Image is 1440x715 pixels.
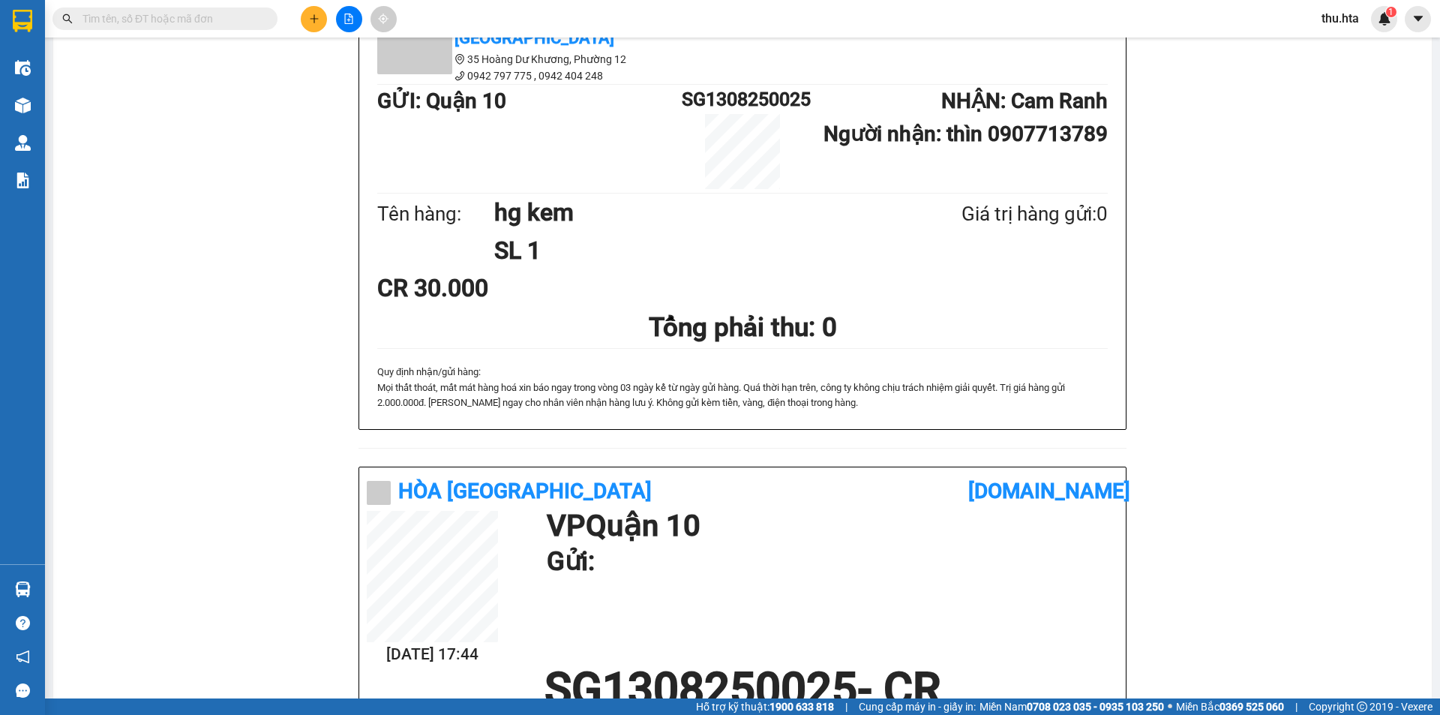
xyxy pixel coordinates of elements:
li: 35 Hoàng Dư Khương, Phường 12 [377,51,647,68]
img: solution-icon [15,173,31,188]
p: Mọi thất thoát, mất mát hàng hoá xin báo ngay trong vòng 03 ngày kể từ ngày gửi hà... [377,380,1108,411]
b: [DOMAIN_NAME] [968,479,1130,503]
b: NHẬN : Cam Ranh [941,89,1108,113]
div: Giá trị hàng gửi: 0 [889,199,1108,230]
b: Hòa [GEOGRAPHIC_DATA] [454,2,614,47]
span: thu.hta [1309,9,1371,28]
span: aim [378,14,388,24]
li: (c) 2017 [126,71,206,90]
h1: Tổng phải thu: 0 [377,307,1108,348]
img: icon-new-feature [1378,12,1391,26]
img: warehouse-icon [15,135,31,151]
span: Miền Bắc [1176,698,1284,715]
span: plus [309,14,319,24]
span: | [1295,698,1297,715]
li: 0942 797 775 , 0942 404 248 [377,68,647,84]
span: notification [16,650,30,664]
h1: SG1308250025 [682,85,803,114]
h1: VP Quận 10 [547,511,1111,541]
h1: hg kem [494,194,889,231]
span: file-add [343,14,354,24]
img: warehouse-icon [15,60,31,76]
b: [DOMAIN_NAME] [126,57,206,69]
span: ⚪️ [1168,704,1172,710]
div: Quy định nhận/gửi hàng : [377,365,1108,410]
span: search [62,14,73,24]
h2: [DATE] 17:44 [367,642,498,667]
button: plus [301,6,327,32]
b: Người nhận : thìn 0907713789 [823,122,1108,146]
img: logo-vxr [13,10,32,32]
b: Hòa [GEOGRAPHIC_DATA] [19,97,76,194]
div: Tên hàng: [377,199,494,230]
span: environment [454,54,465,65]
span: Hỗ trợ kỹ thuật: [696,698,834,715]
b: Gửi khách hàng [92,22,148,92]
span: caret-down [1411,12,1425,26]
span: phone [454,71,465,81]
b: GỬI : Quận 10 [377,89,506,113]
img: warehouse-icon [15,98,31,113]
strong: 0708 023 035 - 0935 103 250 [1027,701,1164,713]
span: question-circle [16,616,30,630]
span: message [16,683,30,698]
h1: Gửi: [547,541,1111,582]
div: CR 30.000 [377,269,618,307]
button: aim [370,6,397,32]
h1: SL 1 [494,232,889,269]
input: Tìm tên, số ĐT hoặc mã đơn [82,11,259,27]
span: Miền Nam [979,698,1164,715]
sup: 1 [1386,7,1396,17]
button: caret-down [1405,6,1431,32]
h1: SG1308250025 - CR [367,667,1118,712]
span: | [845,698,847,715]
img: logo.jpg [163,19,199,55]
b: Hòa [GEOGRAPHIC_DATA] [398,479,652,503]
span: copyright [1357,701,1367,712]
img: warehouse-icon [15,581,31,597]
strong: 1900 633 818 [769,701,834,713]
button: file-add [336,6,362,32]
span: Cung cấp máy in - giấy in: [859,698,976,715]
span: 1 [1388,7,1393,17]
strong: 0369 525 060 [1219,701,1284,713]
